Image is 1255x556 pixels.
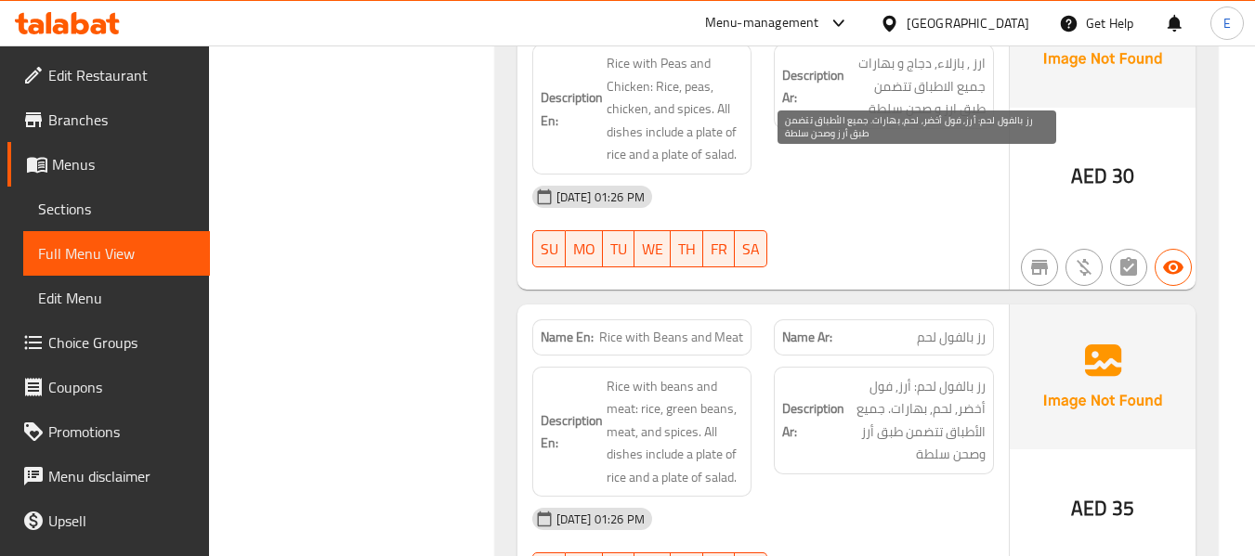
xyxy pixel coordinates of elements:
[1223,13,1231,33] span: E
[705,12,819,34] div: Menu-management
[23,276,210,320] a: Edit Menu
[782,64,844,110] strong: Description Ar:
[599,328,743,347] span: Rice with Beans and Meat
[549,188,652,206] span: [DATE] 01:26 PM
[610,236,627,263] span: TU
[48,109,195,131] span: Branches
[634,230,671,267] button: WE
[907,13,1029,33] div: [GEOGRAPHIC_DATA]
[642,236,663,263] span: WE
[48,331,195,354] span: Choice Groups
[1021,249,1058,286] button: Not branch specific item
[607,52,744,166] span: Rice with Peas and Chicken: Rice, peas, chicken, and spices. All dishes include a plate of rice a...
[782,328,832,347] strong: Name Ar:
[48,465,195,487] span: Menu disclaimer
[1112,490,1134,526] span: 35
[848,375,986,466] span: رز بالفول لحم: أرز, فول أخضر, لحم, بهارات. جميع الأطباق تتضمن طبق أرز وصحن سلطة
[38,242,195,265] span: Full Menu View
[7,53,210,97] a: Edit Restaurant
[1110,249,1147,286] button: Not has choices
[573,236,595,263] span: MO
[1112,158,1134,194] span: 30
[742,236,760,263] span: SA
[566,230,603,267] button: MO
[1155,249,1192,286] button: Available
[1071,490,1107,526] span: AED
[7,409,210,454] a: Promotions
[541,328,594,347] strong: Name En:
[1010,304,1196,449] img: Ae5nvW7+0k+MAAAAAElFTkSuQmCC
[917,328,986,347] span: رز بالفول لحم
[671,230,703,267] button: TH
[7,97,210,142] a: Branches
[549,511,652,528] span: [DATE] 01:26 PM
[541,236,558,263] span: SU
[48,376,195,398] span: Coupons
[23,187,210,231] a: Sections
[7,320,210,365] a: Choice Groups
[52,153,195,175] span: Menus
[541,409,603,455] strong: Description En:
[532,230,566,267] button: SU
[23,231,210,276] a: Full Menu View
[38,287,195,309] span: Edit Menu
[711,236,727,263] span: FR
[48,420,195,443] span: Promotions
[603,230,634,267] button: TU
[38,198,195,220] span: Sections
[7,454,210,498] a: Menu disclaimer
[541,86,603,132] strong: Description En:
[607,375,744,489] span: Rice with beans and meat: rice, green beans, meat, and spices. All dishes include a plate of rice...
[7,365,210,409] a: Coupons
[703,230,735,267] button: FR
[48,510,195,532] span: Upsell
[1071,158,1107,194] span: AED
[735,230,767,267] button: SA
[7,142,210,187] a: Menus
[48,64,195,86] span: Edit Restaurant
[7,498,210,543] a: Upsell
[782,397,844,443] strong: Description Ar:
[848,52,986,121] span: ارز , بازلاء, دجاج و بهارات جميع الاطباق تتضمن طبق ارز و صحن سلطة
[678,236,696,263] span: TH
